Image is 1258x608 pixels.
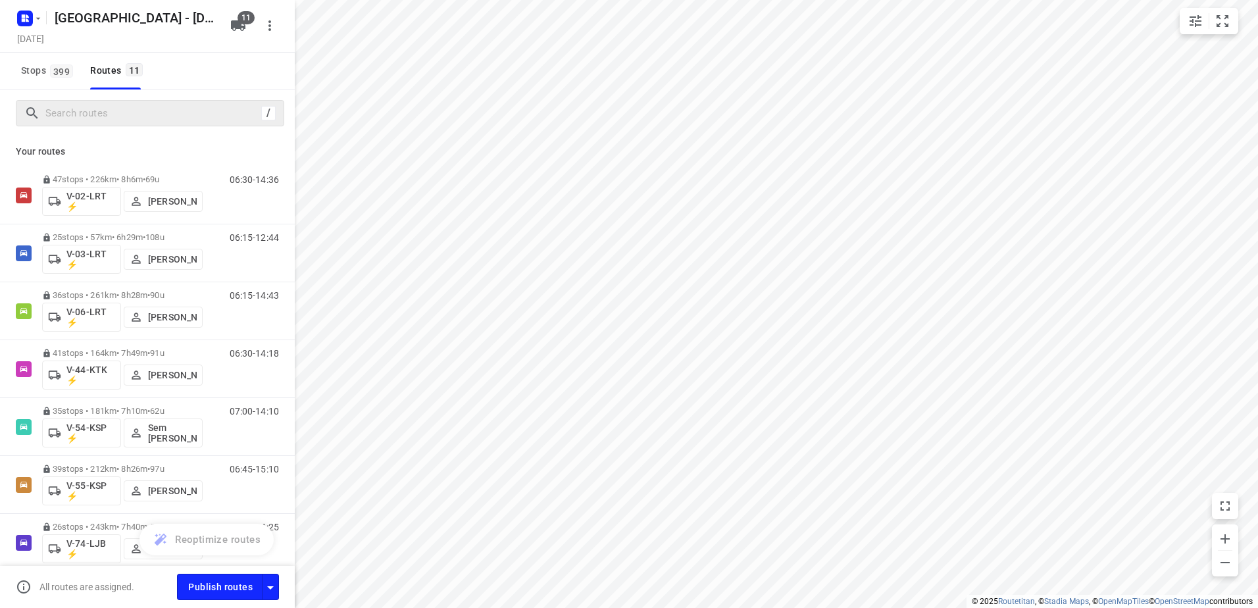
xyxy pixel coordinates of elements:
button: Sem [PERSON_NAME] [124,418,203,447]
button: [PERSON_NAME] [124,365,203,386]
span: 97u [150,464,164,474]
span: • [147,348,150,358]
span: 399 [50,64,73,78]
button: V-55-KSP ⚡ [42,476,121,505]
p: V-74-LJB ⚡ [66,538,115,559]
span: Stops [21,63,77,79]
button: More [257,13,283,39]
p: 06:30-14:36 [230,174,279,185]
button: [PERSON_NAME] [124,307,203,328]
h5: Project date [12,31,49,46]
span: • [147,290,150,300]
span: 62u [150,406,164,416]
p: 26 stops • 243km • 7h40m [42,522,203,532]
span: 55u [150,522,164,532]
button: 11 [225,13,251,39]
p: 41 stops • 164km • 7h49m [42,348,203,358]
span: Publish routes [188,579,253,595]
p: [PERSON_NAME] [148,196,197,207]
button: V-54-KSP ⚡ [42,418,121,447]
span: • [143,232,145,242]
div: small contained button group [1180,8,1238,34]
p: V-02-LRT ⚡ [66,191,115,212]
span: 11 [126,63,143,76]
h5: Rename [49,7,220,28]
button: Reoptimize routes [139,524,274,555]
button: V-02-LRT ⚡ [42,187,121,216]
p: All routes are assigned. [39,582,134,592]
p: V-03-LRT ⚡ [66,249,115,270]
li: © 2025 , © , © © contributors [972,597,1253,606]
p: 47 stops • 226km • 8h6m [42,174,203,184]
button: [PERSON_NAME] [124,538,203,559]
a: OpenMapTiles [1098,597,1149,606]
p: V-44-KTK ⚡ [66,365,115,386]
p: 06:30-14:18 [230,348,279,359]
span: 11 [238,11,255,24]
p: 39 stops • 212km • 8h26m [42,464,203,474]
span: • [147,464,150,474]
span: • [147,522,150,532]
p: V-55-KSP ⚡ [66,480,115,501]
p: 06:15-14:43 [230,290,279,301]
span: 91u [150,348,164,358]
p: [PERSON_NAME] [148,486,197,496]
p: 36 stops • 261km • 8h28m [42,290,203,300]
button: V-03-LRT ⚡ [42,245,121,274]
p: Your routes [16,145,279,159]
p: [PERSON_NAME] [148,254,197,265]
a: OpenStreetMap [1155,597,1209,606]
p: V-54-KSP ⚡ [66,422,115,443]
button: Map settings [1182,8,1209,34]
p: Sem [PERSON_NAME] [148,422,197,443]
p: 35 stops • 181km • 7h10m [42,406,203,416]
p: V-06-LRT ⚡ [66,307,115,328]
p: 06:45-14:25 [230,522,279,532]
a: Routetitan [998,597,1035,606]
button: Publish routes [177,574,263,599]
button: [PERSON_NAME] [124,480,203,501]
span: • [143,174,145,184]
button: Fit zoom [1209,8,1236,34]
button: [PERSON_NAME] [124,249,203,270]
span: 90u [150,290,164,300]
p: 06:15-12:44 [230,232,279,243]
button: V-74-LJB ⚡ [42,534,121,563]
div: / [261,106,276,120]
a: Stadia Maps [1044,597,1089,606]
span: 108u [145,232,164,242]
p: [PERSON_NAME] [148,312,197,322]
button: V-44-KTK ⚡ [42,361,121,390]
div: Driver app settings [263,578,278,595]
button: V-06-LRT ⚡ [42,303,121,332]
span: 69u [145,174,159,184]
p: 06:45-15:10 [230,464,279,474]
span: • [147,406,150,416]
p: 25 stops • 57km • 6h29m [42,232,203,242]
p: 07:00-14:10 [230,406,279,417]
button: [PERSON_NAME] [124,191,203,212]
p: [PERSON_NAME] [148,370,197,380]
div: Routes [90,63,147,79]
input: Search routes [45,103,261,124]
